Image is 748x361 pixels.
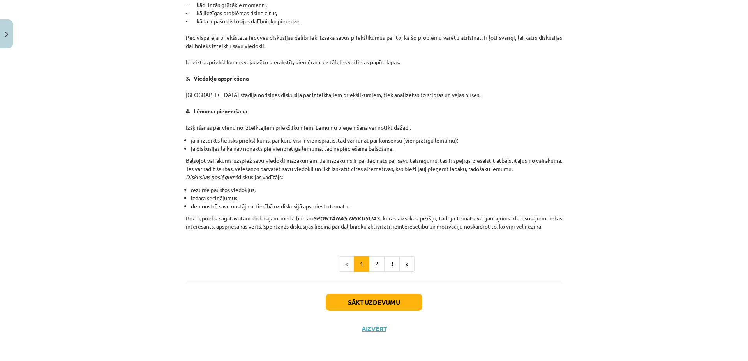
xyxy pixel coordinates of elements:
[186,256,562,272] nav: Page navigation example
[186,173,238,180] em: Diskusijas noslēgumā
[313,215,379,222] em: SPONTĀNAS DISKUSIJAS
[384,256,400,272] button: 3
[186,157,562,181] p: Balsojot vairākums uzspiež savu viedokli mazākumam. Ja mazākums ir pārliecināts par savu taisnīgu...
[5,32,8,37] img: icon-close-lesson-0947bae3869378f0d4975bcd49f059093ad1ed9edebbc8119c70593378902aed.svg
[186,75,249,82] strong: 3. Viedokļu apspriešana
[191,136,562,144] li: ja ir izteikts lielisks priekšlikums, par kuru visi ir vienisprātis, tad var runāt par konsensu (...
[191,186,562,194] li: rezumē paustos viedokļus,
[399,256,415,272] button: »
[369,256,385,272] button: 2
[191,144,562,153] li: ja diskusijas laikā nav nonākts pie vienprātīga lēmuma, tad nepieciešama balsošana.
[359,325,389,333] button: Aizvērt
[186,214,562,239] p: Bez iepriekš sagatavotām diskusijām mēdz būt arī , kuras aizsākas pēkšņi, tad, ja temats vai jaut...
[191,202,562,210] li: demonstrē savu nostāju attiecībā uz diskusijā apspriesto tematu.
[354,256,369,272] button: 1
[191,194,562,202] li: izdara secinājumus,
[326,294,422,311] button: Sākt uzdevumu
[186,107,247,114] strong: 4. Lēmuma pieņemšana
